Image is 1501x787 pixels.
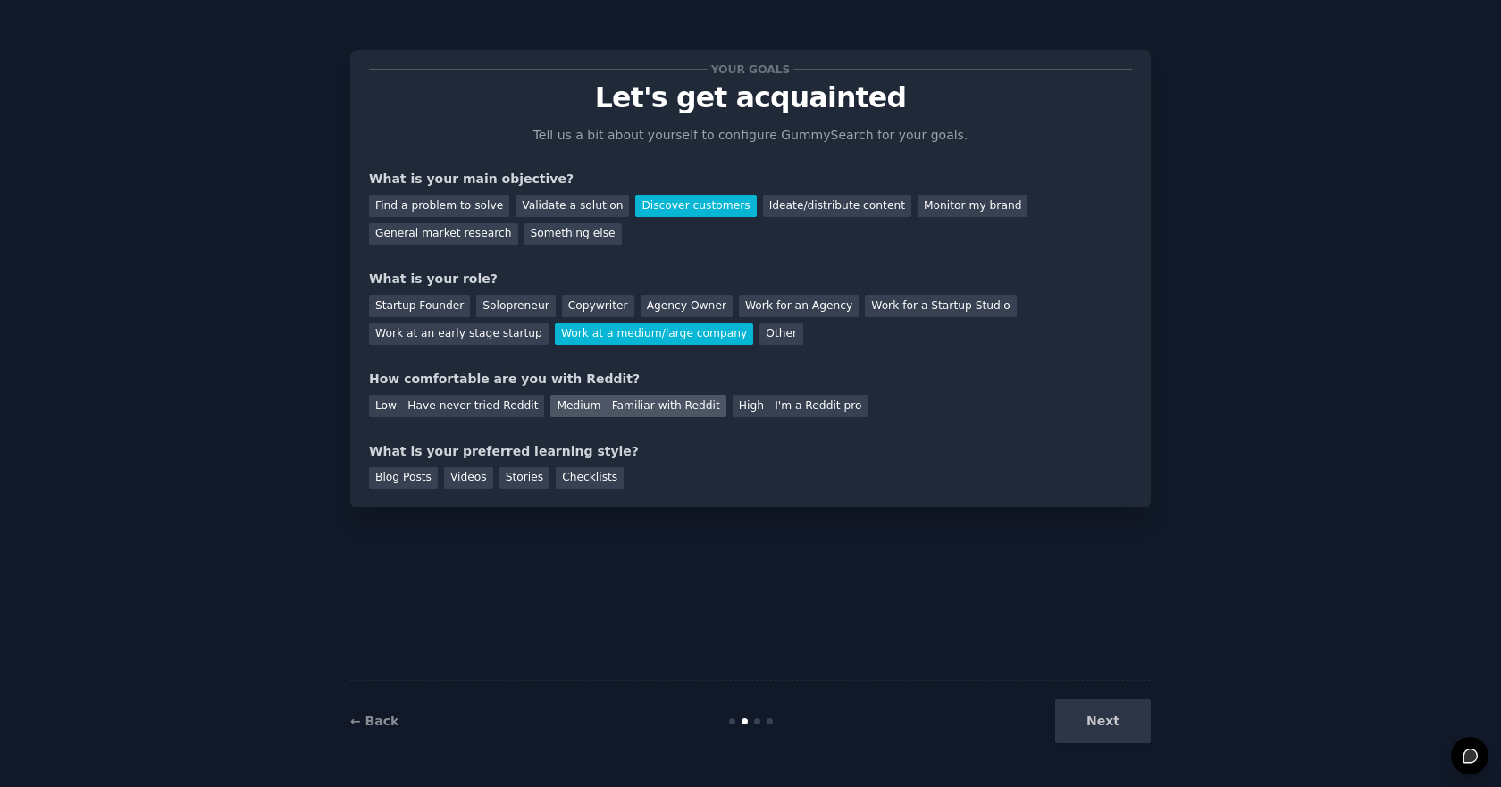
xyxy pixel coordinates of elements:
[369,467,438,490] div: Blog Posts
[641,295,733,317] div: Agency Owner
[739,295,859,317] div: Work for an Agency
[369,442,1132,461] div: What is your preferred learning style?
[733,395,868,417] div: High - I'm a Reddit pro
[524,223,622,246] div: Something else
[476,295,555,317] div: Solopreneur
[556,467,624,490] div: Checklists
[499,467,549,490] div: Stories
[525,126,976,145] p: Tell us a bit about yourself to configure GummySearch for your goals.
[708,60,793,79] span: Your goals
[369,395,544,417] div: Low - Have never tried Reddit
[555,323,753,346] div: Work at a medium/large company
[444,467,493,490] div: Videos
[516,195,629,217] div: Validate a solution
[369,323,549,346] div: Work at an early stage startup
[763,195,911,217] div: Ideate/distribute content
[369,295,470,317] div: Startup Founder
[369,170,1132,188] div: What is your main objective?
[369,195,509,217] div: Find a problem to solve
[865,295,1016,317] div: Work for a Startup Studio
[369,223,518,246] div: General market research
[918,195,1027,217] div: Monitor my brand
[550,395,725,417] div: Medium - Familiar with Reddit
[350,714,398,728] a: ← Back
[369,270,1132,289] div: What is your role?
[369,82,1132,113] p: Let's get acquainted
[759,323,803,346] div: Other
[369,370,1132,389] div: How comfortable are you with Reddit?
[562,295,634,317] div: Copywriter
[635,195,756,217] div: Discover customers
